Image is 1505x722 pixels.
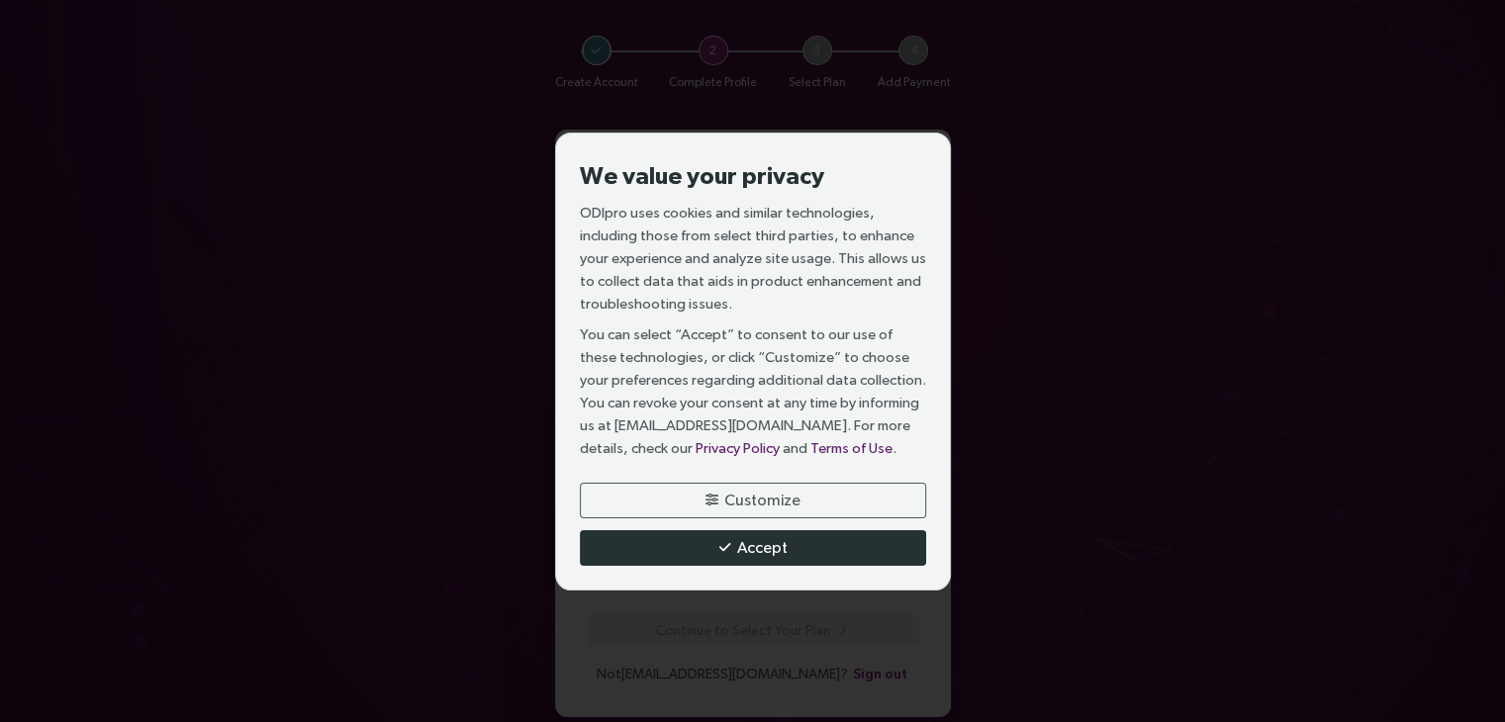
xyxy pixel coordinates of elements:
[696,439,780,456] a: Privacy Policy
[724,488,800,512] span: Customize
[580,157,926,193] h3: We value your privacy
[580,530,926,566] button: Accept
[580,483,926,518] button: Customize
[580,201,926,315] p: ODIpro uses cookies and similar technologies, including those from select third parties, to enhan...
[737,535,788,560] span: Accept
[810,439,893,456] a: Terms of Use
[580,322,926,459] p: You can select “Accept” to consent to our use of these technologies, or click “Customize” to choo...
